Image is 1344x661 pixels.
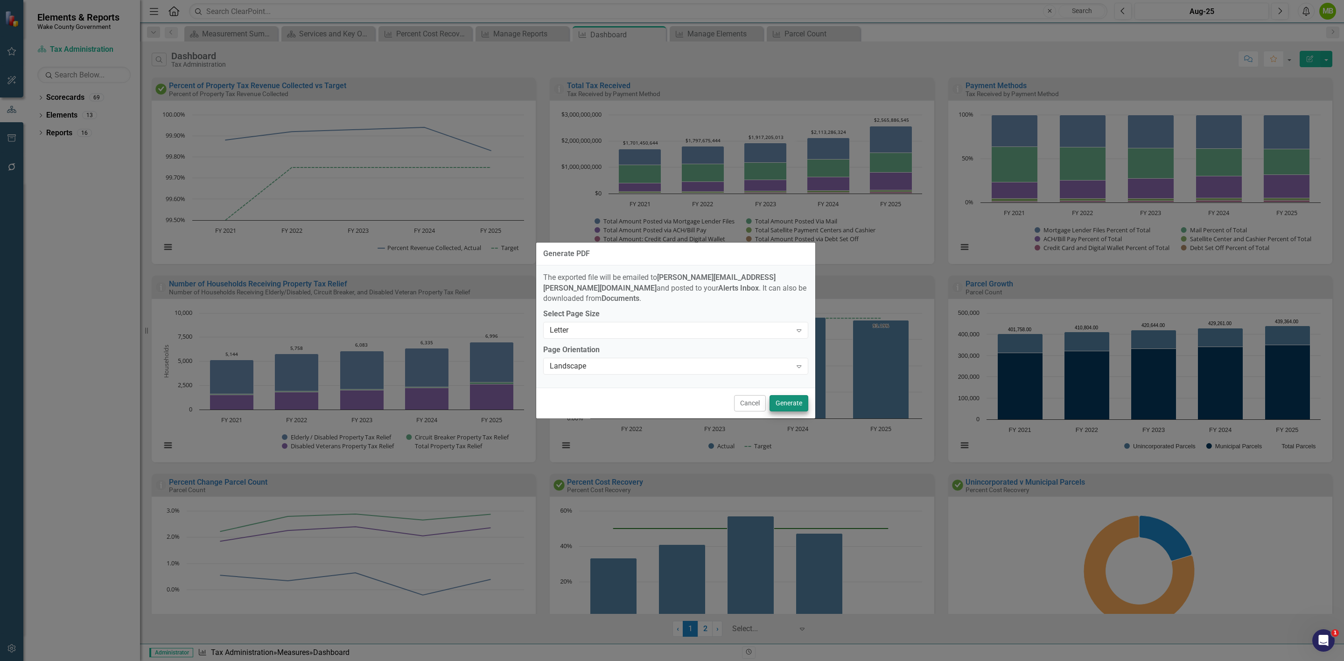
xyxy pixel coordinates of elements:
[1312,629,1335,652] iframe: Intercom live chat
[1331,629,1339,637] span: 1
[550,325,792,336] div: Letter
[543,273,806,303] span: The exported file will be emailed to and posted to your . It can also be downloaded from .
[543,345,808,355] label: Page Orientation
[543,309,808,320] label: Select Page Size
[602,294,639,303] strong: Documents
[543,250,590,258] div: Generate PDF
[543,273,776,292] strong: [PERSON_NAME][EMAIL_ADDRESS][PERSON_NAME][DOMAIN_NAME]
[718,284,759,292] strong: Alerts Inbox
[734,395,766,411] button: Cancel
[550,361,792,372] div: Landscape
[770,395,808,411] button: Generate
